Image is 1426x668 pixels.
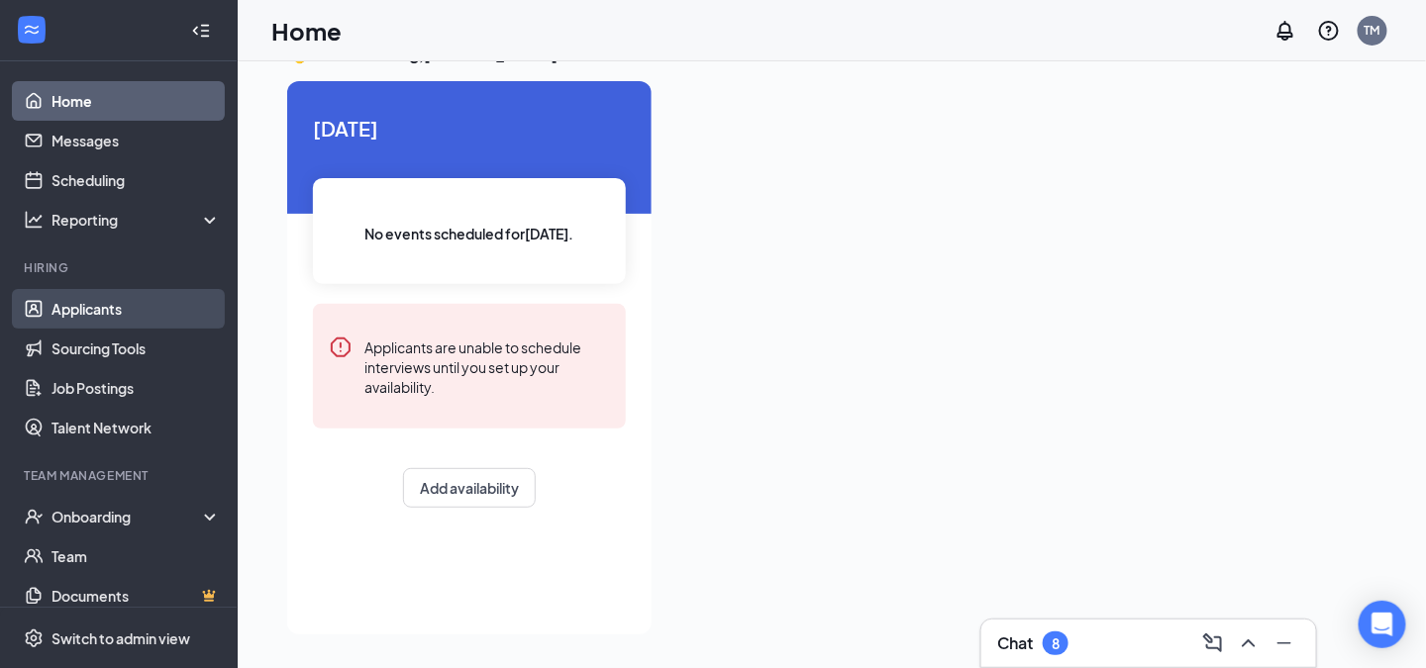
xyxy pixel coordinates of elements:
div: TM [1365,22,1380,39]
svg: Settings [24,628,44,648]
a: Sourcing Tools [51,329,221,368]
a: DocumentsCrown [51,576,221,616]
h3: Chat [997,632,1033,654]
div: Applicants are unable to schedule interviews until you set up your availability. [364,335,610,397]
button: ChevronUp [1233,627,1265,659]
button: Minimize [1269,627,1300,659]
div: Switch to admin view [51,628,190,648]
h1: Home [271,14,342,48]
svg: UserCheck [24,507,44,526]
svg: Minimize [1273,631,1296,655]
svg: Collapse [191,21,211,41]
a: Job Postings [51,368,221,408]
a: Applicants [51,289,221,329]
svg: Error [329,335,353,359]
svg: Notifications [1273,19,1297,43]
a: Team [51,536,221,576]
svg: WorkstreamLogo [22,20,42,40]
span: No events scheduled for [DATE] . [365,223,574,244]
a: Scheduling [51,160,221,200]
svg: ComposeMessage [1201,631,1225,655]
a: Home [51,81,221,121]
div: Open Intercom Messenger [1359,601,1406,648]
div: Onboarding [51,507,204,526]
div: Team Management [24,467,217,484]
svg: ChevronUp [1237,631,1261,655]
svg: QuestionInfo [1317,19,1341,43]
svg: Analysis [24,210,44,230]
button: ComposeMessage [1197,627,1229,659]
span: [DATE] [313,113,626,143]
a: Messages [51,121,221,160]
div: Reporting [51,210,222,230]
a: Talent Network [51,408,221,447]
div: 8 [1052,635,1060,652]
button: Add availability [403,468,536,508]
div: Hiring [24,259,217,276]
